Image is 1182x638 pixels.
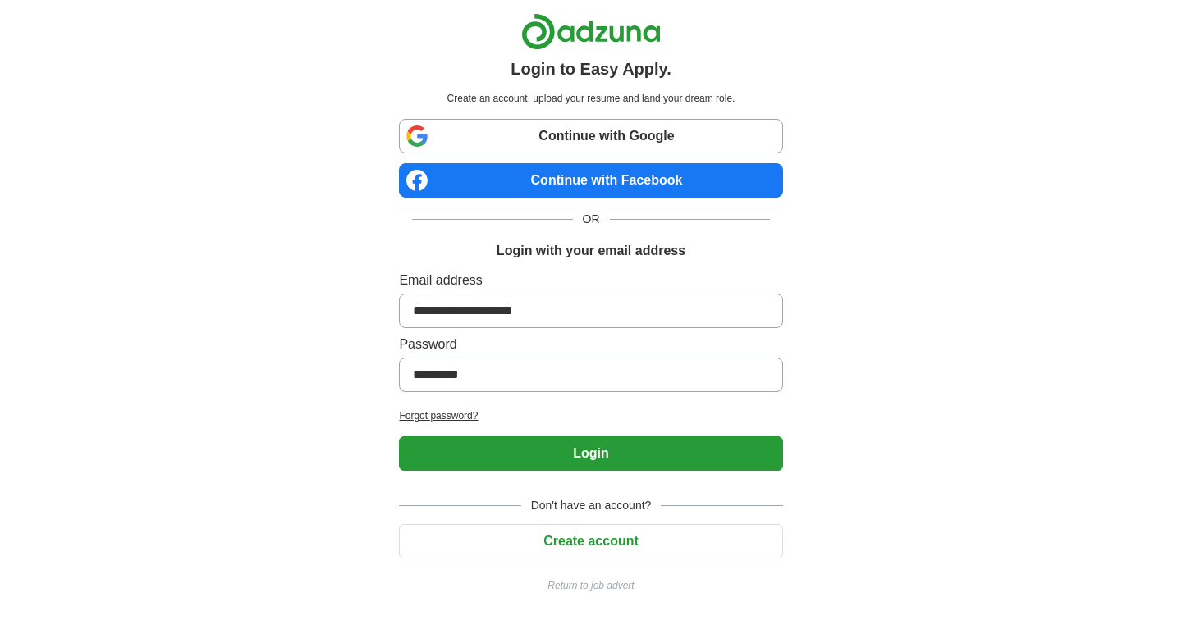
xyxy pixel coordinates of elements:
[497,241,685,261] h1: Login with your email address
[399,163,782,198] a: Continue with Facebook
[399,524,782,558] button: Create account
[573,211,610,228] span: OR
[521,497,662,514] span: Don't have an account?
[399,119,782,153] a: Continue with Google
[399,578,782,593] a: Return to job advert
[399,271,782,290] label: Email address
[399,335,782,354] label: Password
[521,13,661,50] img: Adzuna logo
[511,57,671,81] h1: Login to Easy Apply.
[399,534,782,548] a: Create account
[399,436,782,471] button: Login
[399,408,782,423] a: Forgot password?
[402,91,779,106] p: Create an account, upload your resume and land your dream role.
